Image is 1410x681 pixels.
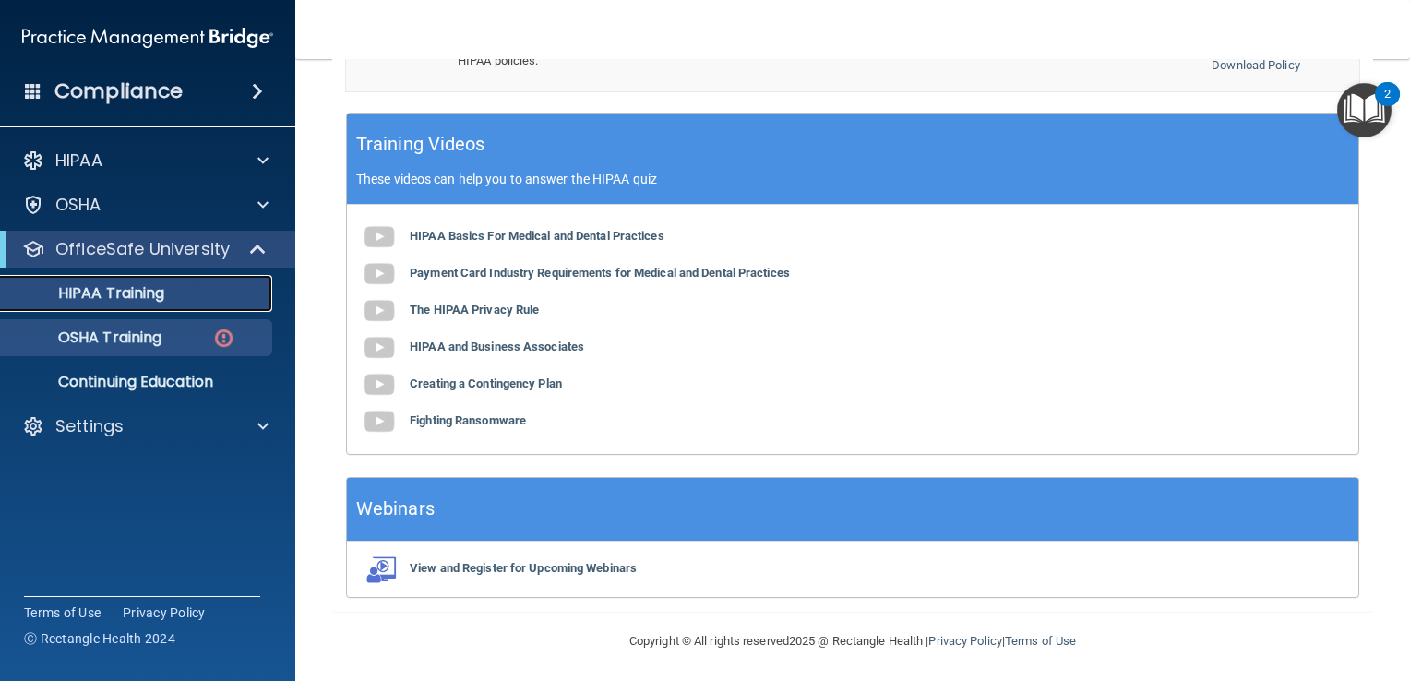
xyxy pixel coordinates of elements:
[1384,94,1391,118] div: 2
[361,329,398,366] img: gray_youtube_icon.38fcd6cc.png
[1337,83,1392,137] button: Open Resource Center, 2 new notifications
[55,415,124,437] p: Settings
[361,293,398,329] img: gray_youtube_icon.38fcd6cc.png
[22,194,269,216] a: OSHA
[22,415,269,437] a: Settings
[22,19,273,56] img: PMB logo
[55,238,230,260] p: OfficeSafe University
[12,373,264,391] p: Continuing Education
[54,78,183,104] h4: Compliance
[22,149,269,172] a: HIPAA
[410,340,584,353] b: HIPAA and Business Associates
[24,603,101,622] a: Terms of Use
[22,238,268,260] a: OfficeSafe University
[12,284,164,303] p: HIPAA Training
[356,172,1349,186] p: These videos can help you to answer the HIPAA quiz
[516,612,1189,671] div: Copyright © All rights reserved 2025 @ Rectangle Health | |
[55,149,102,172] p: HIPAA
[123,603,206,622] a: Privacy Policy
[361,403,398,440] img: gray_youtube_icon.38fcd6cc.png
[356,493,435,525] h5: Webinars
[361,219,398,256] img: gray_youtube_icon.38fcd6cc.png
[24,629,175,648] span: Ⓒ Rectangle Health 2024
[410,561,637,575] b: View and Register for Upcoming Webinars
[410,266,790,280] b: Payment Card Industry Requirements for Medical and Dental Practices
[55,194,102,216] p: OSHA
[212,327,235,350] img: danger-circle.6113f641.png
[361,556,398,583] img: webinarIcon.c7ebbf15.png
[361,256,398,293] img: gray_youtube_icon.38fcd6cc.png
[410,413,526,427] b: Fighting Ransomware
[361,366,398,403] img: gray_youtube_icon.38fcd6cc.png
[410,229,664,243] b: HIPAA Basics For Medical and Dental Practices
[356,128,485,161] h5: Training Videos
[1005,634,1076,648] a: Terms of Use
[12,329,161,347] p: OSHA Training
[410,303,539,317] b: The HIPAA Privacy Rule
[1212,58,1300,72] a: Download Policy
[410,376,562,390] b: Creating a Contingency Plan
[928,634,1001,648] a: Privacy Policy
